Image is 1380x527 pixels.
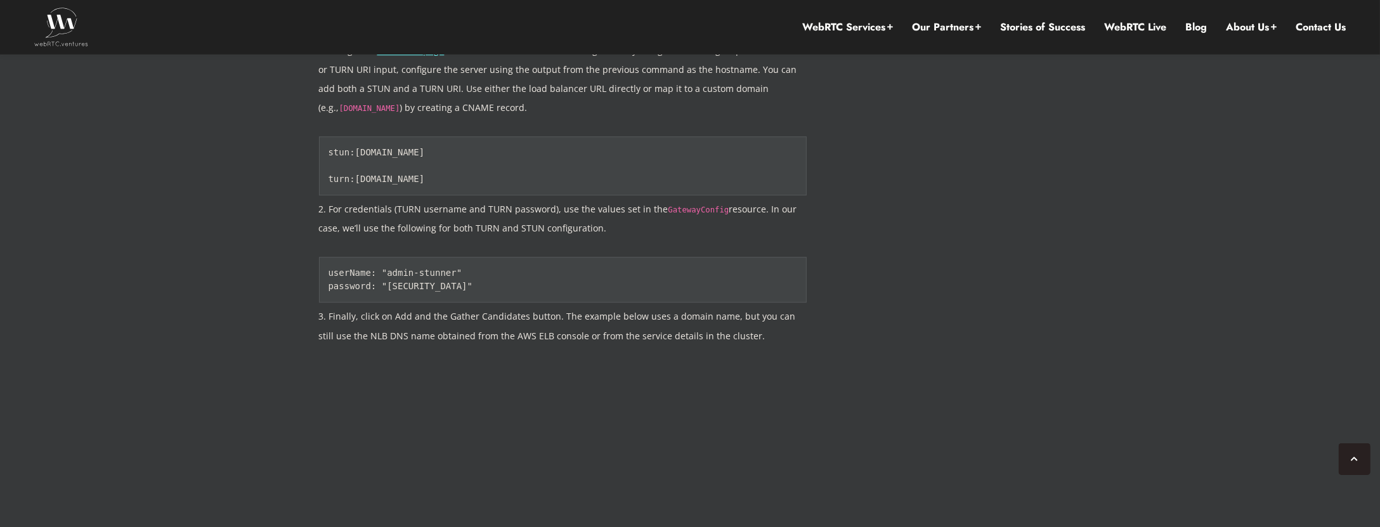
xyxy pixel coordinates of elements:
a: WebRTC Live [1104,20,1166,34]
code: stun:[DOMAIN_NAME] turn:[DOMAIN_NAME] [329,147,436,184]
a: About Us [1226,20,1277,34]
a: Contact Us [1296,20,1346,34]
a: Trickle ICE page [377,44,445,56]
code: GatewayConfig [668,205,729,214]
code: [DOMAIN_NAME] [339,104,400,113]
a: Stories of Success [1000,20,1085,34]
a: Blog [1185,20,1207,34]
a: Our Partners [912,20,981,34]
img: WebRTC.ventures [34,8,88,46]
p: 3. Finally, click on Add and the Gather Candidates button. The example below uses a domain name, ... [319,307,807,345]
p: 1. Navigate to to test if our TURN server is working correctly using the following steps:In the S... [319,41,807,117]
p: 2. For credentials (TURN username and TURN password), use the values set in the resource. In our ... [319,200,807,238]
a: WebRTC Services [802,20,893,34]
code: userName: "admin-stunner" password: "[SECURITY_DATA]" [329,268,473,291]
